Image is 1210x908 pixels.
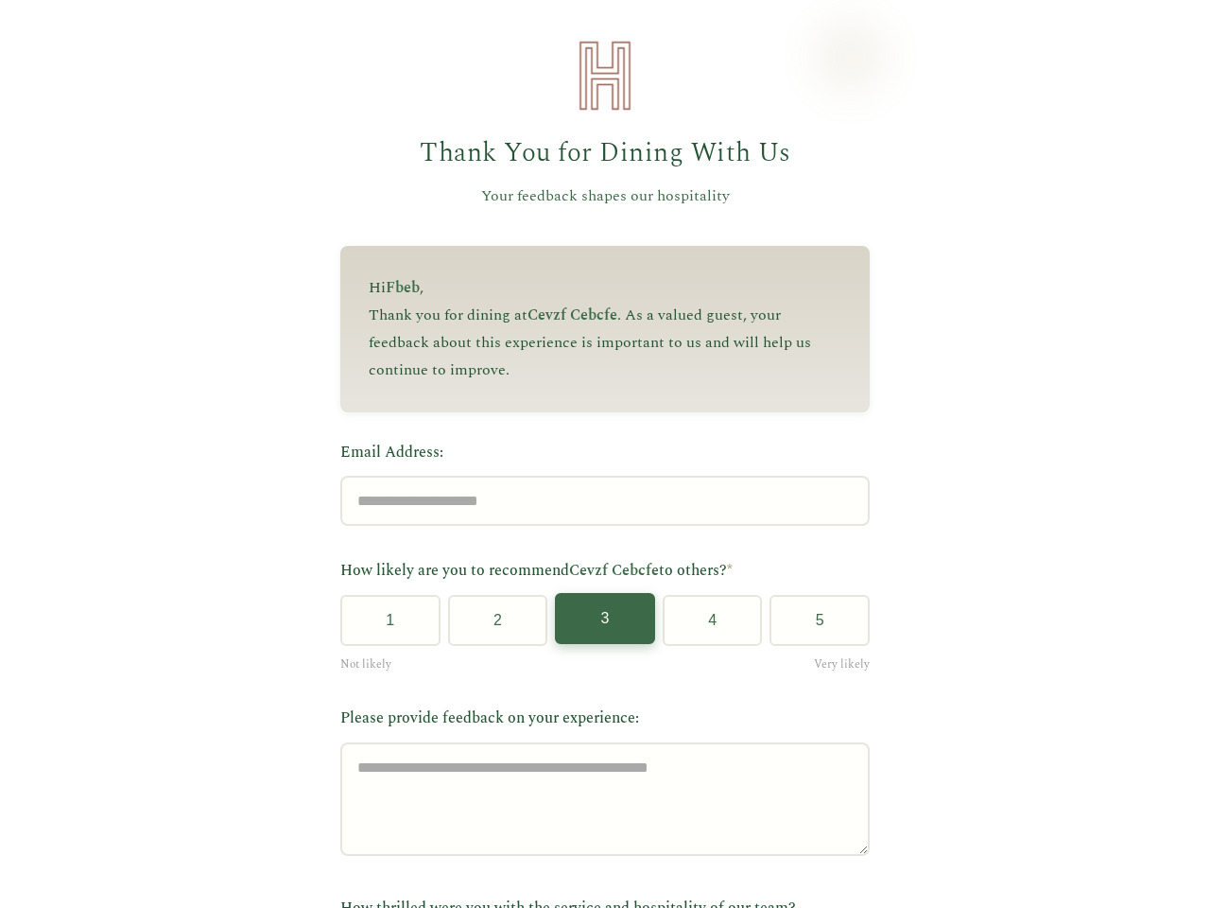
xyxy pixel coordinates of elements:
[814,655,870,673] span: Very likely
[340,441,870,465] label: Email Address:
[555,593,655,644] button: 3
[340,707,870,731] label: Please provide feedback on your experience:
[340,559,870,584] label: How likely are you to recommend to others?
[340,184,870,209] p: Your feedback shapes our hospitality
[369,274,841,302] p: Hi ,
[369,302,841,383] p: Thank you for dining at . As a valued guest, your feedback about this experience is important to ...
[340,655,391,673] span: Not likely
[386,276,420,299] span: Fbeb
[567,38,643,113] img: Heirloom Hospitality Logo
[340,132,870,175] h1: Thank You for Dining With Us
[527,304,617,326] span: Cevzf Cebcfe
[569,559,659,582] span: Cevzf Cebcfe
[340,595,441,646] button: 1
[663,595,763,646] button: 4
[769,595,870,646] button: 5
[448,595,548,646] button: 2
